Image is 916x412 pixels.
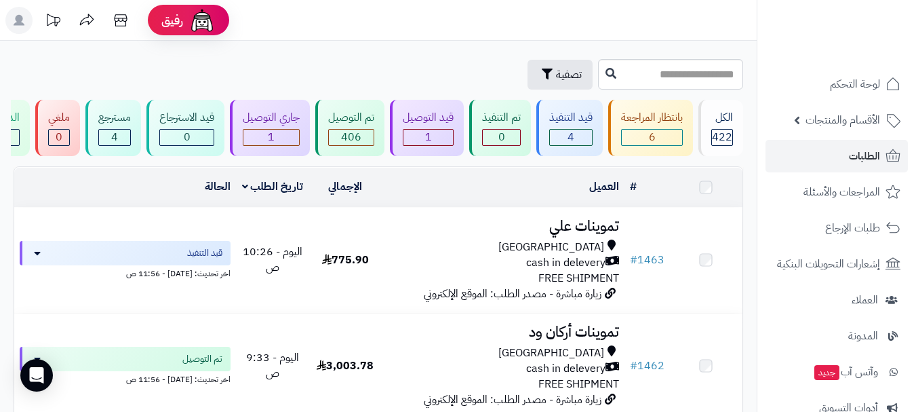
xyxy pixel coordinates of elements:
[424,392,601,408] span: زيارة مباشرة - مصدر الطلب: الموقع الإلكتروني
[144,100,227,156] a: قيد الاسترجاع 0
[765,248,908,280] a: إشعارات التحويلات البنكية
[317,358,374,374] span: 3,003.78
[387,219,619,234] h3: تموينات علي
[498,345,604,361] span: [GEOGRAPHIC_DATA]
[268,129,275,145] span: 1
[805,111,880,130] span: الأقسام والمنتجات
[160,130,214,145] div: 0
[848,326,878,345] span: المدونة
[243,130,299,145] div: 1
[36,7,70,37] a: تحديثات المنصة
[161,12,183,29] span: رفيق
[849,147,880,166] span: الطلبات
[765,284,908,316] a: العملاء
[765,68,908,100] a: لوحة التحكم
[621,110,683,126] div: بانتظار المراجعة
[187,246,222,260] span: قيد التنفيذ
[33,100,83,156] a: ملغي 0
[498,129,505,145] span: 0
[534,100,605,156] a: قيد التنفيذ 4
[830,75,880,94] span: لوحة التحكم
[825,219,880,238] span: طلبات الإرجاع
[605,100,696,156] a: بانتظار المراجعة 6
[182,352,222,366] span: تم التوصيل
[403,110,454,126] div: قيد التوصيل
[20,371,231,386] div: اخر تحديث: [DATE] - 11:56 ص
[649,129,656,145] span: 6
[527,60,593,90] button: تصفية
[630,252,664,268] a: #1463
[246,350,299,381] span: اليوم - 9:33 ص
[424,286,601,302] span: زيارة مباشرة - مصدر الطلب: الموقع الإلكتروني
[98,110,131,126] div: مسترجع
[387,100,466,156] a: قيد التوصيل 1
[227,100,313,156] a: جاري التوصيل 1
[328,110,374,126] div: تم التوصيل
[387,324,619,340] h3: تموينات أركان ود
[526,255,605,271] span: cash in delevery
[630,179,637,195] a: #
[483,130,520,145] div: 0
[184,129,191,145] span: 0
[111,129,118,145] span: 4
[765,212,908,244] a: طلبات الإرجاع
[630,252,637,268] span: #
[765,320,908,352] a: المدونة
[803,183,880,202] span: المراجعات والأسئلة
[20,359,53,392] div: Open Intercom Messenger
[550,130,592,145] div: 4
[852,291,878,310] span: العملاء
[49,130,69,145] div: 0
[322,252,369,268] span: 775.90
[313,100,387,156] a: تم التوصيل 406
[622,130,682,145] div: 6
[20,265,231,280] div: اخر تحديث: [DATE] - 11:56 ص
[824,38,903,67] img: logo-2.png
[813,362,878,381] span: وآتس آب
[549,110,593,126] div: قيد التنفيذ
[498,240,604,255] span: [GEOGRAPHIC_DATA]
[56,129,62,145] span: 0
[765,140,908,172] a: الطلبات
[48,110,70,126] div: ملغي
[538,270,619,286] span: FREE SHIPMENT
[696,100,746,156] a: الكل422
[243,244,302,276] span: اليوم - 10:26 ص
[589,179,619,195] a: العميل
[712,129,732,145] span: 422
[482,110,521,126] div: تم التنفيذ
[83,100,144,156] a: مسترجع 4
[526,361,605,377] span: cash in delevery
[341,129,361,145] span: 406
[466,100,534,156] a: تم التنفيذ 0
[403,130,453,145] div: 1
[243,110,300,126] div: جاري التوصيل
[188,7,216,34] img: ai-face.png
[765,176,908,208] a: المراجعات والأسئلة
[711,110,733,126] div: الكل
[538,376,619,392] span: FREE SHIPMENT
[556,67,582,83] span: تصفية
[328,179,362,195] a: الإجمالي
[630,358,637,374] span: #
[777,255,880,274] span: إشعارات التحويلات البنكية
[329,130,374,145] div: 406
[425,129,432,145] span: 1
[765,356,908,388] a: وآتس آبجديد
[159,110,214,126] div: قيد الاسترجاع
[205,179,231,195] a: الحالة
[99,130,130,145] div: 4
[567,129,574,145] span: 4
[630,358,664,374] a: #1462
[242,179,304,195] a: تاريخ الطلب
[814,365,839,380] span: جديد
